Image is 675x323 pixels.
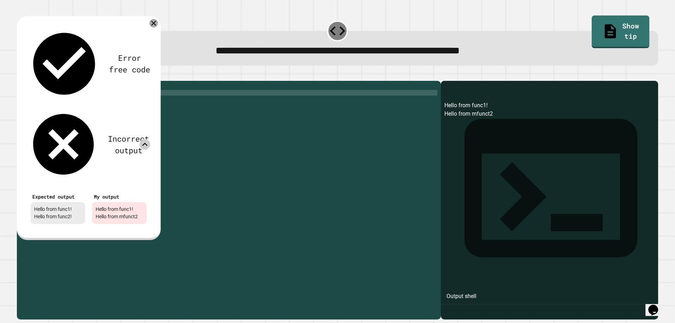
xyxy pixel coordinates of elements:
iframe: chat widget [645,295,668,316]
div: Hello from func1! Hello from mfunct2 [444,101,655,319]
div: Expected output [32,193,83,200]
div: Error free code [109,52,150,75]
div: Incorrect output [107,133,150,156]
div: Hello from func1! Hello from mfunct2 [92,202,147,224]
div: My output [94,193,145,200]
div: Hello from func1! Hello from func2! [31,202,85,224]
a: Show tip [592,15,649,48]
